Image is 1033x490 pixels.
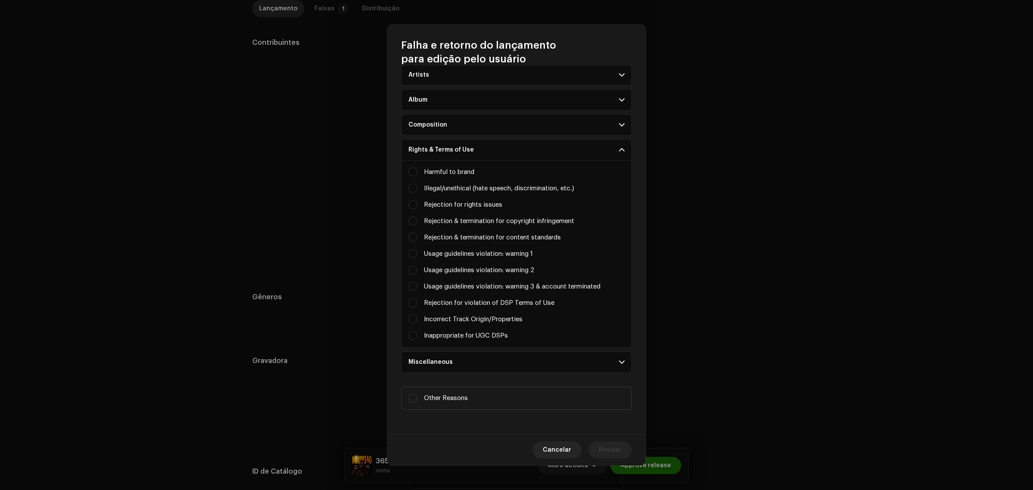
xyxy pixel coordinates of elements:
[401,38,632,66] span: Falha e retorno do lançamento para edição pelo usuário
[424,249,533,259] label: Usage guidelines violation: warning 1
[599,441,622,459] span: Revisar
[424,167,474,177] label: Harmful to brand
[401,139,632,161] p-accordion-header: Rights & Terms of Use
[588,441,632,459] button: Revisar
[401,351,632,373] p-accordion-header: Miscellaneous
[424,217,574,226] label: Rejection & termination for copyright infringement
[408,359,453,366] div: Miscellaneous
[424,315,523,324] label: Incorrect Track Origin/Properties
[424,298,554,308] label: Rejection for violation of DSP Terms of Use
[424,394,468,403] span: Other Reasons
[424,200,502,210] label: Rejection for rights issues
[401,64,632,86] p-accordion-header: Artists
[424,266,534,275] label: Usage guidelines violation: warning 2
[408,121,447,128] div: Composition
[424,184,574,193] label: Illegal/unethical (hate speech, discrimination, etc.)
[401,114,632,136] p-accordion-header: Composition
[401,89,632,111] p-accordion-header: Album
[424,233,561,242] label: Rejection & termination for content standards
[532,441,581,459] button: Cancelar
[408,96,427,103] div: Album
[401,161,632,348] p-accordion-content: Rights & Terms of Use
[543,441,571,459] span: Cancelar
[408,71,429,78] div: Artists
[408,146,474,153] div: Rights & Terms of Use
[424,331,508,341] label: Inappropriate for UGC DSPs
[424,282,600,292] label: Usage guidelines violation: warning 3 & account terminated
